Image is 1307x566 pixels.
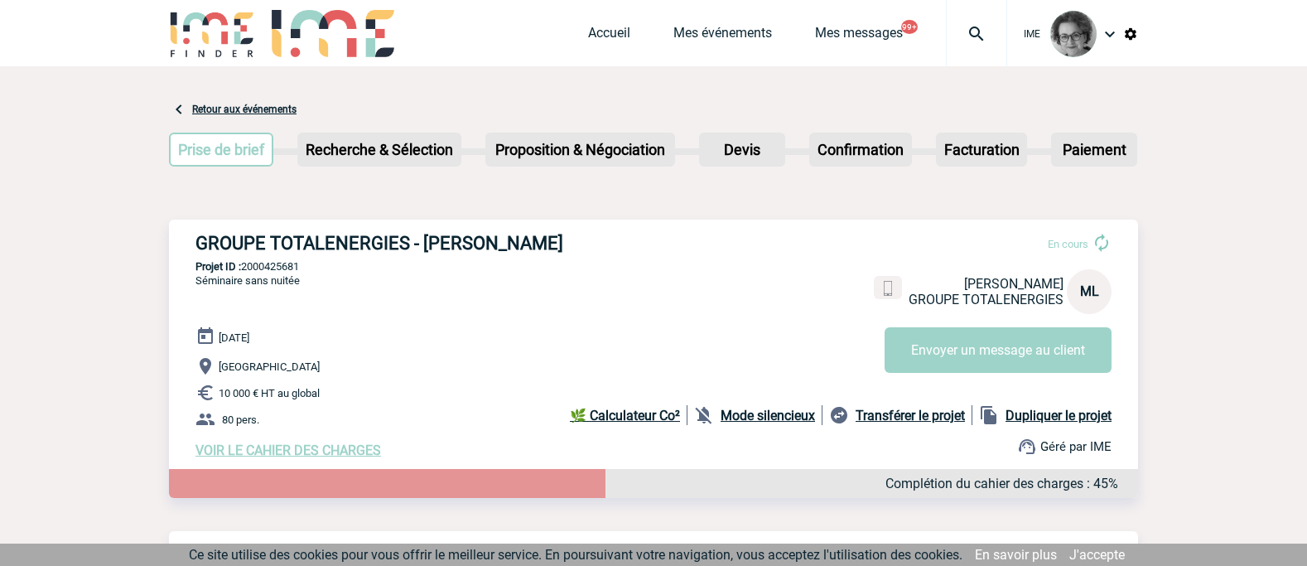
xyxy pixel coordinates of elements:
[588,25,630,48] a: Accueil
[171,134,272,165] p: Prise de brief
[1024,28,1040,40] span: IME
[169,260,1138,273] p: 2000425681
[1048,238,1088,250] span: En cours
[975,547,1057,563] a: En savoir plus
[721,408,815,423] b: Mode silencieux
[222,414,259,426] span: 80 pers.
[192,104,297,115] a: Retour aux événements
[673,25,772,48] a: Mes événements
[815,25,903,48] a: Mes messages
[189,547,962,563] span: Ce site utilise des cookies pour vous offrir le meilleur service. En poursuivant votre navigation...
[219,360,320,373] span: [GEOGRAPHIC_DATA]
[1080,283,1099,299] span: ML
[1017,437,1037,457] img: support.png
[1040,439,1112,454] span: Géré par IME
[856,408,965,423] b: Transférer le projet
[299,134,460,165] p: Recherche & Sélection
[195,443,381,458] a: VOIR LE CAHIER DES CHARGES
[169,10,255,57] img: IME-Finder
[195,260,241,273] b: Projet ID :
[701,134,784,165] p: Devis
[570,405,687,425] a: 🌿 Calculateur Co²
[811,134,910,165] p: Confirmation
[979,405,999,425] img: file_copy-black-24dp.png
[938,134,1026,165] p: Facturation
[219,331,249,344] span: [DATE]
[195,233,692,254] h3: GROUPE TOTALENERGIES - [PERSON_NAME]
[964,276,1063,292] span: [PERSON_NAME]
[1069,547,1125,563] a: J'accepte
[195,274,300,287] span: Séminaire sans nuitée
[880,281,895,296] img: portable.png
[901,20,918,34] button: 99+
[885,327,1112,373] button: Envoyer un message au client
[219,387,320,399] span: 10 000 € HT au global
[1006,408,1112,423] b: Dupliquer le projet
[1050,11,1097,57] img: 101028-0.jpg
[487,134,673,165] p: Proposition & Négociation
[909,292,1063,307] span: GROUPE TOTALENERGIES
[570,408,680,423] b: 🌿 Calculateur Co²
[1053,134,1136,165] p: Paiement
